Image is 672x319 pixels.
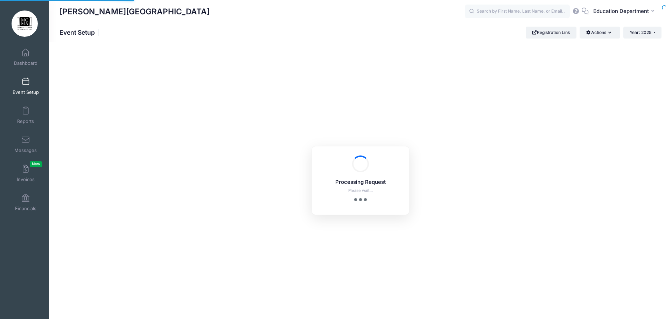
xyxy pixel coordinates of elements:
[9,132,42,157] a: Messages
[12,11,38,37] img: Marietta Cobb Museum of Art
[14,60,37,66] span: Dashboard
[593,7,649,15] span: Education Department
[14,147,37,153] span: Messages
[9,190,42,215] a: Financials
[9,74,42,98] a: Event Setup
[59,4,210,20] h1: [PERSON_NAME][GEOGRAPHIC_DATA]
[17,176,35,182] span: Invoices
[17,118,34,124] span: Reports
[623,27,661,39] button: Year: 2025
[30,161,42,167] span: New
[321,179,400,186] h5: Processing Request
[580,27,620,39] button: Actions
[630,30,651,35] span: Year: 2025
[13,89,39,95] span: Event Setup
[59,29,101,36] h1: Event Setup
[321,188,400,194] p: Please wait...
[9,103,42,127] a: Reports
[589,4,661,20] button: Education Department
[15,206,36,211] span: Financials
[9,161,42,186] a: InvoicesNew
[526,27,576,39] a: Registration Link
[9,45,42,69] a: Dashboard
[465,5,570,19] input: Search by First Name, Last Name, or Email...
